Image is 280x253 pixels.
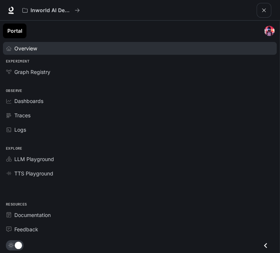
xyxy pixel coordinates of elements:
[3,153,277,165] a: LLM Playground
[3,42,277,55] a: Overview
[14,111,30,119] span: Traces
[257,238,274,253] button: Close drawer
[14,155,54,163] span: LLM Playground
[3,24,26,38] a: Portal
[3,209,277,221] a: Documentation
[14,170,53,177] span: TTS Playground
[262,24,277,38] button: User avatar
[264,26,274,36] img: User avatar
[14,68,50,76] span: Graph Registry
[14,44,37,52] span: Overview
[3,223,277,236] a: Feedback
[19,3,83,18] button: All workspaces
[14,211,51,219] span: Documentation
[14,225,38,233] span: Feedback
[14,97,43,105] span: Dashboards
[3,167,277,180] a: TTS Playground
[3,109,277,122] a: Traces
[256,3,271,18] button: open drawer
[3,65,277,78] a: Graph Registry
[14,126,26,133] span: Logs
[3,123,277,136] a: Logs
[3,95,277,107] a: Dashboards
[30,7,72,14] p: Inworld AI Demos
[15,241,22,249] span: Dark mode toggle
